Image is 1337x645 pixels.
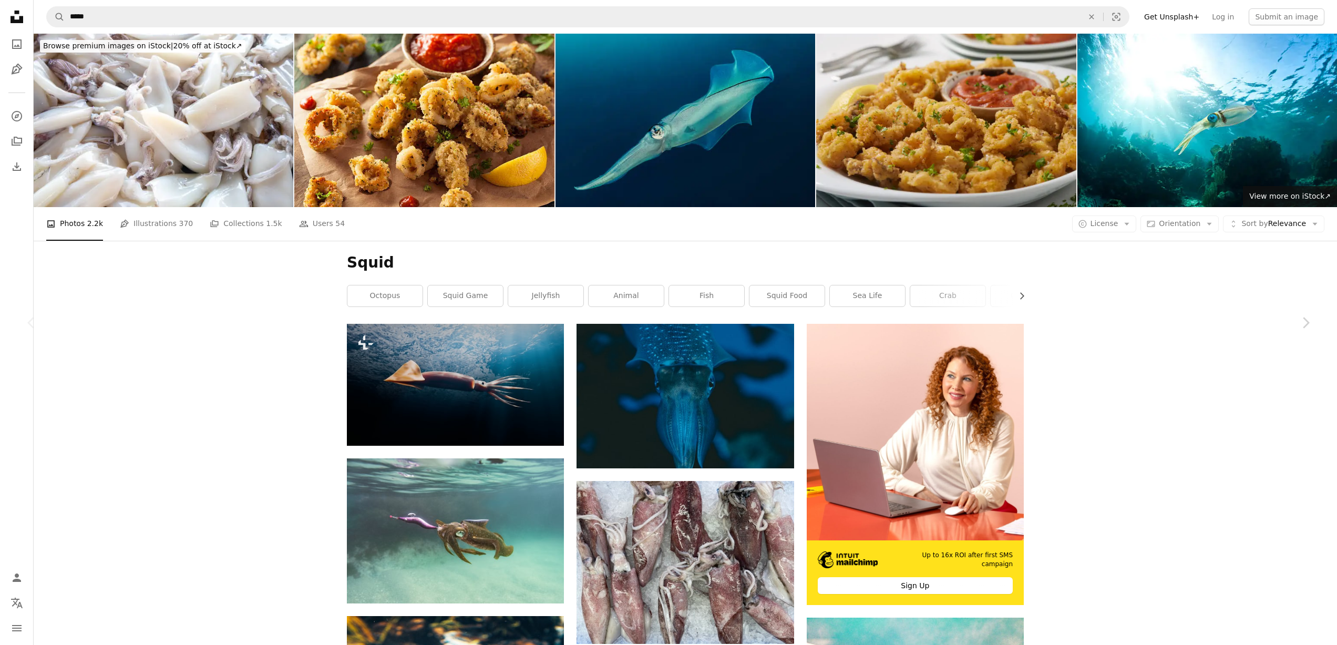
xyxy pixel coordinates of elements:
[910,285,985,306] a: crab
[47,7,65,27] button: Search Unsplash
[818,577,1013,594] div: Sign Up
[1249,192,1331,200] span: View more on iStock ↗
[1223,216,1324,232] button: Sort byRelevance
[816,34,1076,207] img: Salt and Pepper Calamari
[266,218,282,229] span: 1.5k
[577,481,794,644] img: red and white fish on white ceramic plate
[991,285,1066,306] a: cuttlefish
[1091,219,1118,228] span: License
[1243,186,1337,207] a: View more on iStock↗
[6,131,27,152] a: Collections
[6,592,27,613] button: Language
[6,59,27,80] a: Illustrations
[577,391,794,401] a: jelly fish
[1138,8,1206,25] a: Get Unsplash+
[1274,272,1337,373] a: Next
[6,567,27,588] a: Log in / Sign up
[577,324,794,468] img: jelly fish
[1080,7,1103,27] button: Clear
[807,324,1024,605] a: Up to 16x ROI after first SMS campaignSign Up
[1241,219,1306,229] span: Relevance
[46,6,1129,27] form: Find visuals sitewide
[6,618,27,639] button: Menu
[34,34,293,207] img: Fresh squid on ice trays at the fresh seafood market
[6,156,27,177] a: Download History
[43,42,173,50] span: Browse premium images on iStock |
[508,285,583,306] a: jellyfish
[347,380,564,389] a: A squid is swimming in the ocean
[1241,219,1268,228] span: Sort by
[294,34,554,207] img: Homemade Breaded Fried Calamari
[34,34,252,59] a: Browse premium images on iStock|20% off at iStock↗
[347,526,564,535] a: an octopus is holding a toy in its mouth
[1159,219,1200,228] span: Orientation
[1077,34,1337,207] img: Caribbean Reef Squid
[6,106,27,127] a: Explore
[749,285,825,306] a: squid food
[1206,8,1240,25] a: Log in
[1104,7,1129,27] button: Visual search
[1249,8,1324,25] button: Submit an image
[120,207,193,241] a: Illustrations 370
[589,285,664,306] a: animal
[1140,216,1219,232] button: Orientation
[43,42,242,50] span: 20% off at iStock ↗
[210,207,282,241] a: Collections 1.5k
[347,285,423,306] a: octopus
[556,34,815,207] img: Bigfin Reef Squid Sepioteuthis lessoniana, Lembeh Strait, Indonesia
[807,324,1024,541] img: file-1722962837469-d5d3a3dee0c7image
[299,207,345,241] a: Users 54
[347,253,1024,272] h1: Squid
[347,458,564,603] img: an octopus is holding a toy in its mouth
[818,551,878,568] img: file-1690386555781-336d1949dad1image
[179,218,193,229] span: 370
[347,324,564,446] img: A squid is swimming in the ocean
[830,285,905,306] a: sea life
[577,557,794,567] a: red and white fish on white ceramic plate
[335,218,345,229] span: 54
[669,285,744,306] a: fish
[1012,285,1024,306] button: scroll list to the right
[893,551,1013,569] span: Up to 16x ROI after first SMS campaign
[1072,216,1137,232] button: License
[428,285,503,306] a: squid game
[6,34,27,55] a: Photos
